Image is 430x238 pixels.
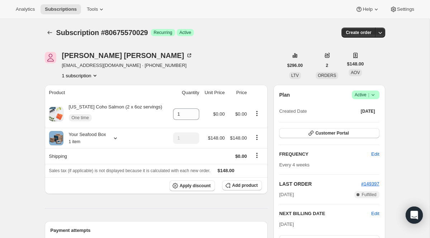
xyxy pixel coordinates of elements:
[62,52,193,59] div: [PERSON_NAME] [PERSON_NAME]
[49,131,63,145] img: product img
[208,135,225,141] span: $148.00
[87,6,98,12] span: Tools
[56,29,148,37] span: Subscription #80675570029
[362,192,376,198] span: Fulfilled
[63,131,106,145] div: Your Seafood Box
[45,28,55,38] button: Subscriptions
[361,108,375,114] span: [DATE]
[321,60,333,71] button: 2
[201,85,227,101] th: Unit Price
[62,62,193,69] span: [EMAIL_ADDRESS][DOMAIN_NAME] · [PHONE_NUMBER]
[368,92,369,98] span: |
[351,4,384,14] button: Help
[341,28,376,38] button: Create order
[227,85,249,101] th: Price
[371,210,379,217] button: Edit
[279,108,307,115] span: Created Date
[180,30,191,35] span: Active
[16,6,35,12] span: Analytics
[235,111,247,117] span: $0.00
[351,70,360,75] span: AOV
[361,181,379,186] a: #149397
[251,110,263,117] button: Product actions
[371,151,379,158] span: Edit
[40,4,81,14] button: Subscriptions
[63,103,162,125] div: [US_STATE] Coho Salmon (2 x 6oz servings)
[318,73,336,78] span: ORDERS
[279,191,294,198] span: [DATE]
[279,210,371,217] h2: NEXT BILLING DATE
[291,73,299,78] span: LTV
[11,4,39,14] button: Analytics
[232,183,258,188] span: Add product
[397,6,414,12] span: Settings
[363,6,372,12] span: Help
[315,130,349,136] span: Customer Portal
[279,128,379,138] button: Customer Portal
[279,91,290,98] h2: Plan
[51,227,262,234] h2: Payment attempts
[279,222,294,227] span: [DATE]
[45,52,56,63] span: Eunika Rogers
[72,115,89,121] span: One time
[222,180,262,190] button: Add product
[367,149,383,160] button: Edit
[62,72,99,79] button: Product actions
[386,4,419,14] button: Settings
[346,30,371,35] span: Create order
[355,91,377,98] span: Active
[279,162,310,167] span: Every 4 weeks
[406,207,423,224] div: Open Intercom Messenger
[45,148,170,164] th: Shipping
[251,151,263,159] button: Shipping actions
[230,135,247,141] span: $148.00
[361,180,379,188] button: #149397
[180,183,211,189] span: Apply discount
[45,85,170,101] th: Product
[45,6,77,12] span: Subscriptions
[283,60,307,71] button: $296.00
[218,168,234,173] span: $148.00
[279,180,361,188] h2: LAST ORDER
[287,63,303,68] span: $296.00
[154,30,172,35] span: Recurring
[49,168,211,173] span: Sales tax (if applicable) is not displayed because it is calculated with each new order.
[326,63,328,68] span: 2
[69,139,81,144] small: 1 item
[235,154,247,159] span: $0.00
[251,133,263,141] button: Product actions
[357,106,379,116] button: [DATE]
[169,85,201,101] th: Quantity
[82,4,109,14] button: Tools
[49,107,63,121] img: product img
[347,60,364,68] span: $148.00
[279,151,371,158] h2: FREQUENCY
[169,180,215,191] button: Apply discount
[213,111,225,117] span: $0.00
